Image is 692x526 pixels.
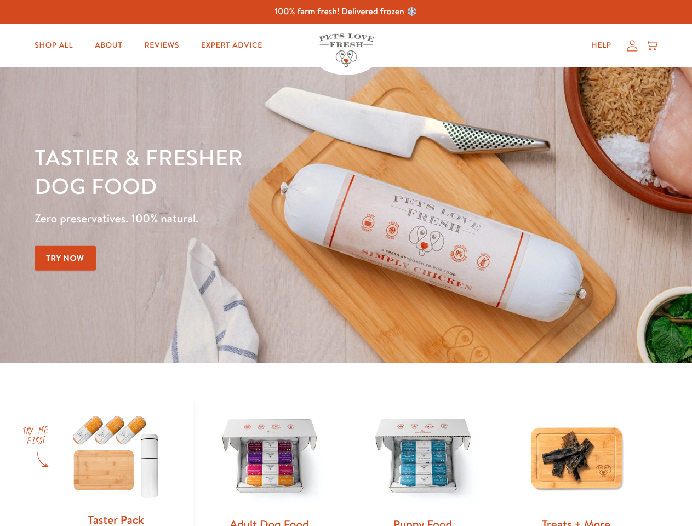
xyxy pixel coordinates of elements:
a: Try Now [35,246,96,271]
a: Shop All [26,35,82,56]
p: Zero preservatives. 100% natural. [35,209,450,228]
h1: Tastier & fresher dog food [35,143,450,200]
a: Reviews [135,35,187,56]
a: Help [582,35,620,56]
a: About [86,35,131,56]
img: Pets Love Fresh [319,33,374,67]
a: Expert Advice [192,35,271,56]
